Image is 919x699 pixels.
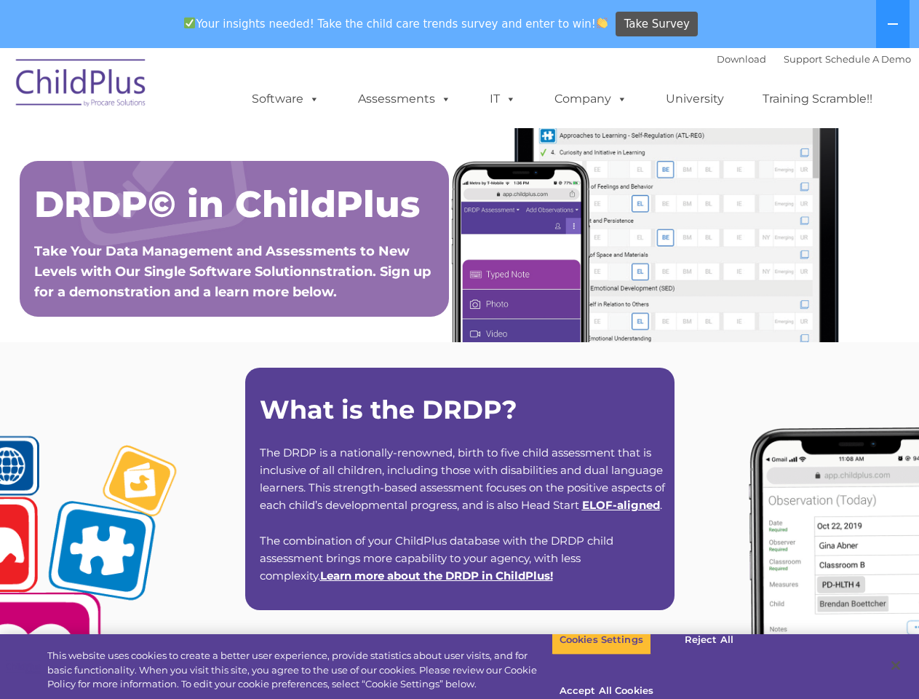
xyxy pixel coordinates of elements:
[582,498,660,512] a: ELOF-aligned
[651,84,739,114] a: University
[343,84,466,114] a: Assessments
[475,84,530,114] a: IT
[178,9,614,38] span: Your insights needed! Take the child care trends survey and enter to win!
[748,84,887,114] a: Training Scramble!!
[47,649,552,692] div: This website uses cookies to create a better user experience, provide statistics about user visit...
[624,12,690,37] span: Take Survey
[825,53,911,65] a: Schedule A Demo
[664,625,755,655] button: Reject All
[184,17,195,28] img: ✅
[260,446,665,512] span: The DRDP is a nationally-renowned, birth to five child assessment that is inclusive of all childr...
[260,534,613,582] span: The combination of your ChildPlus database with the DRDP child assessment brings more capability ...
[717,53,766,65] a: Download
[552,625,651,655] button: Cookies Settings
[784,53,822,65] a: Support
[320,569,550,582] a: Learn more about the DRDP in ChildPlus
[34,243,431,300] span: Take Your Data Management and Assessments to New Levels with Our Single Software Solutionnstratio...
[597,17,608,28] img: 👏
[320,569,553,582] span: !
[9,49,154,122] img: ChildPlus by Procare Solutions
[237,84,334,114] a: Software
[260,394,517,425] strong: What is the DRDP?
[880,649,912,682] button: Close
[616,12,698,37] a: Take Survey
[34,182,420,226] span: DRDP© in ChildPlus
[540,84,642,114] a: Company
[717,53,911,65] font: |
